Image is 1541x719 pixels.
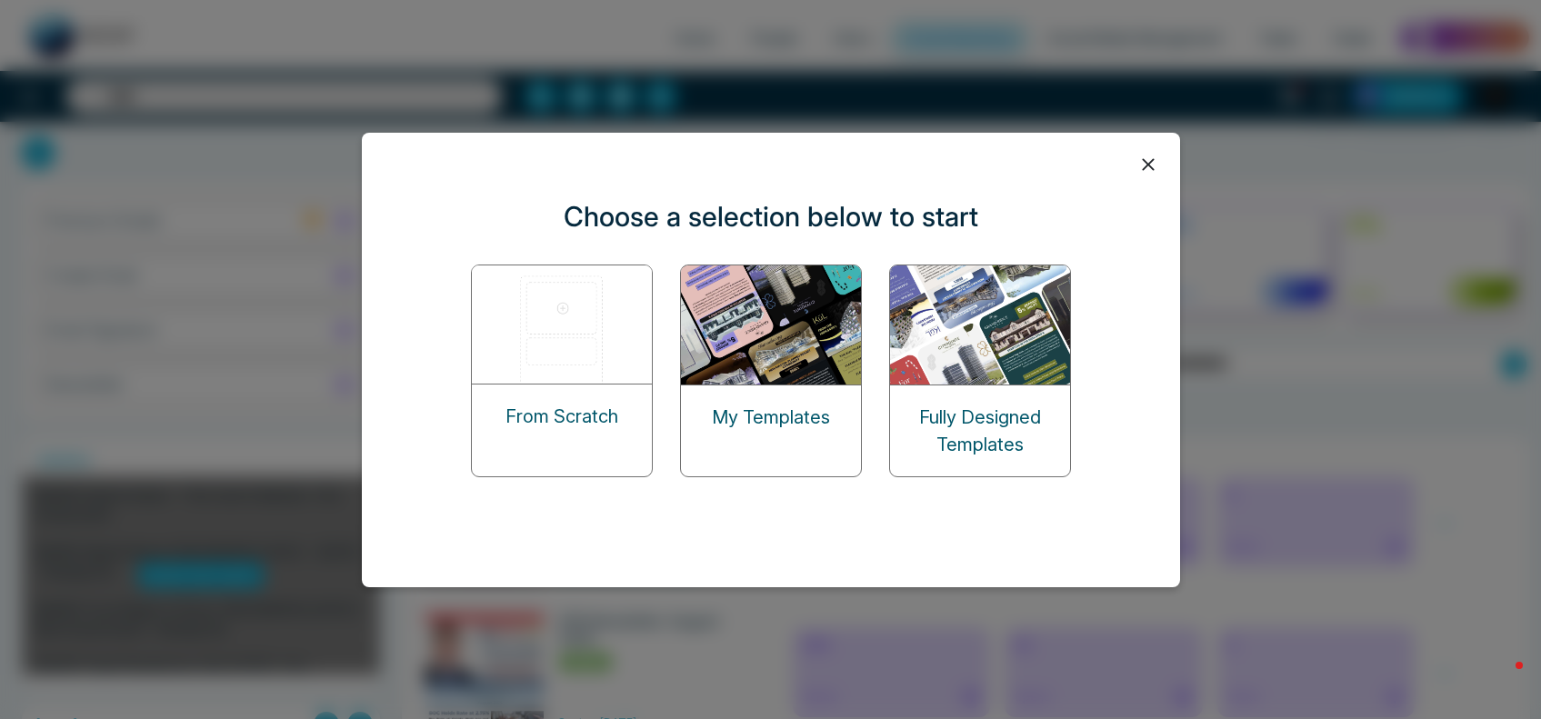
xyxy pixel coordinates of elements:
[712,404,830,431] p: My Templates
[564,196,978,237] p: Choose a selection below to start
[890,404,1070,458] p: Fully Designed Templates
[472,265,654,384] img: start-from-scratch.png
[681,265,863,384] img: my-templates.png
[1479,657,1523,701] iframe: Intercom live chat
[890,265,1072,384] img: designed-templates.png
[505,403,618,430] p: From Scratch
